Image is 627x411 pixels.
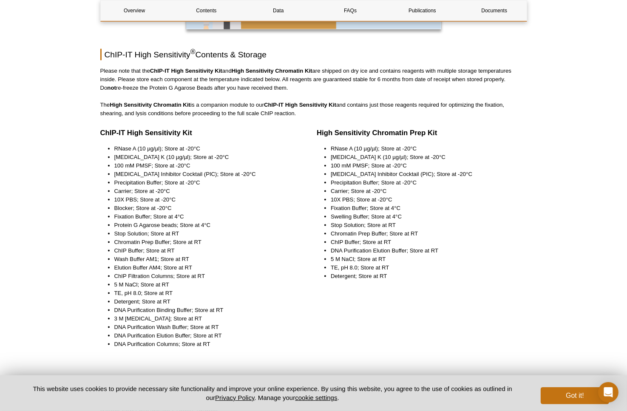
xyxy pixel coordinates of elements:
li: Swelling Buffer; Store at 4°C [331,213,519,221]
a: Contents [173,0,240,21]
strong: High Sensitivity Chromatin Kit [232,68,312,74]
button: Got it! [541,387,609,404]
li: 100 mM PMSF; Store at -20°C [114,162,296,170]
strong: ChIP-IT High Sensitivity Kit [264,102,336,108]
li: Chromatin Prep Buffer; Store at RT [331,230,519,238]
a: Documents [460,0,528,21]
li: DNA Purification Elution Buffer; Store at RT [114,332,296,340]
li: Stop Solution; Store at RT [331,221,519,230]
li: DNA Purification Wash Buffer; Store at RT [114,323,296,332]
li: Chromatin Prep Buffer; Store at RT [114,238,296,247]
li: TE, pH 8.0; Store at RT [114,289,296,298]
li: 10X PBS; Store at -20°C [114,196,296,204]
li: DNA Purification Elution Buffer; Store at RT [331,247,519,255]
li: 5 M NaCl; Store at RT [331,255,519,264]
strong: High Sensitivity Chromatin Kit [110,102,190,108]
li: Fixation Buffer; Store at 4°C [331,204,519,213]
a: Data [244,0,312,21]
li: Carrier; Store at -20°C [114,187,296,196]
div: Open Intercom Messenger [598,382,618,402]
li: [MEDICAL_DATA] Inhibitor Cocktail (PIC); Store at -20°C [114,170,296,179]
a: Overview [101,0,168,21]
a: FAQs [316,0,384,21]
li: Blocker; Store at -20°C [114,204,296,213]
li: ChIP Buffer; Store at RT [114,247,296,255]
li: 10X PBS; Store at -20°C [331,196,519,204]
li: 3 M [MEDICAL_DATA]; Store at RT [114,315,296,323]
strong: not [107,85,116,91]
strong: High Sensitivity Chromatin Prep Kit [317,129,437,137]
li: Detergent; Store at RT [114,298,296,306]
li: [MEDICAL_DATA] Inhibitor Cocktail (PIC); Store at -20°C [331,170,519,179]
li: RNase A (10 µg/µl); Store at -20°C [331,145,519,153]
p: The is a companion module to our and contains just those reagents required for optimizing the fix... [100,101,527,118]
sup: ® [190,48,196,55]
li: ChIP Filtration Columns; Store at RT [114,272,296,281]
li: DNA Purification Columns; Store at RT [114,340,296,349]
p: Please note that the and are shipped on dry ice and contains reagents with multiple storage tempe... [100,67,527,92]
li: 100 mM PMSF; Store at -20°C [331,162,519,170]
li: Protein G Agarose beads; Store at 4°C [114,221,296,230]
li: ChIP Buffer; Store at RT [331,238,519,247]
li: [MEDICAL_DATA] K (10 µg/µl); Store at -20°C [331,153,519,162]
li: Fixation Buffer; Store at 4°C [114,213,296,221]
li: TE, pH 8.0; Store at RT [331,264,519,272]
li: Stop Solution; Store at RT [114,230,296,238]
li: DNA Purification Binding Buffer; Store at RT [114,306,296,315]
li: Precipitation Buffer; Store at -20°C [114,179,296,187]
h2: ChIP-IT High Sensitivity Contents & Storage [100,49,527,60]
strong: ChIP-IT High Sensitivity Kit [100,129,192,137]
li: 5 M NaCl; Store at RT [114,281,296,289]
li: Precipitation Buffer; Store at -20°C [331,179,519,187]
li: Elution Buffer AM4; Store at RT [114,264,296,272]
a: Publications [389,0,456,21]
li: RNase A (10 µg/µl); Store at -20°C [114,145,296,153]
a: Privacy Policy [215,394,254,401]
li: [MEDICAL_DATA] K (10 µg/µl); Store at -20°C [114,153,296,162]
li: Wash Buffer AM1; Store at RT [114,255,296,264]
p: This website uses cookies to provide necessary site functionality and improve your online experie... [18,384,527,402]
li: Carrier; Store at -20°C [331,187,519,196]
li: Detergent; Store at RT [331,272,519,281]
button: cookie settings [295,394,337,401]
strong: ChIP-IT High Sensitivity Kit [150,68,222,74]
